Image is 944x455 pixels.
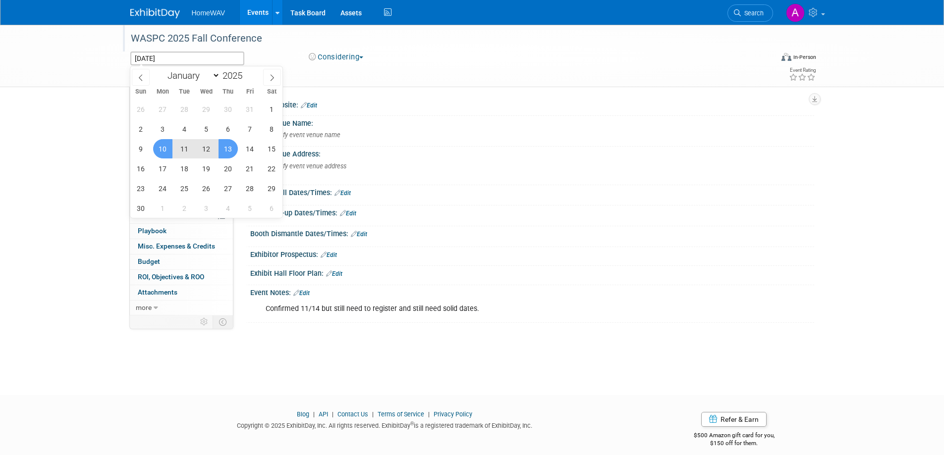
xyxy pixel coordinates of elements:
[793,53,816,61] div: In-Person
[240,139,260,158] span: November 14, 2025
[197,159,216,178] span: November 19, 2025
[153,139,172,158] span: November 10, 2025
[262,139,281,158] span: November 15, 2025
[240,100,260,119] span: October 31, 2025
[715,51,817,66] div: Event Format
[138,242,215,250] span: Misc. Expenses & Credits
[130,102,233,117] a: Booth
[130,51,244,65] input: Event Start Date - End Date
[262,119,281,139] span: November 8, 2025
[239,89,261,95] span: Fri
[701,412,767,427] a: Refer & Earn
[219,159,238,178] span: November 20, 2025
[153,100,172,119] span: October 27, 2025
[130,419,640,430] div: Copyright © 2025 ExhibitDay, Inc. All rights reserved. ExhibitDay is a registered trademark of Ex...
[781,53,791,61] img: Format-Inperson.png
[130,87,233,101] a: Event Information
[727,4,773,22] a: Search
[250,147,814,159] div: Event Venue Address:
[259,299,705,319] div: Confirmed 11/14 but still need to register and still need solid dates.
[197,139,216,158] span: November 12, 2025
[130,301,233,315] a: more
[213,315,233,328] td: Toggle Event Tabs
[136,303,152,311] span: more
[262,100,281,119] span: November 1, 2025
[175,139,194,158] span: November 11, 2025
[250,266,814,279] div: Exhibit Hall Floor Plan:
[153,179,172,198] span: November 24, 2025
[305,52,367,62] button: Considering
[130,178,233,193] a: Shipments
[250,205,814,218] div: Booth Set-up Dates/Times:
[262,159,281,178] span: November 22, 2025
[426,410,432,418] span: |
[786,3,805,22] img: Amanda Jasper
[340,210,356,217] a: Edit
[250,226,814,239] div: Booth Dismantle Dates/Times:
[301,102,317,109] a: Edit
[175,199,194,218] span: December 2, 2025
[219,199,238,218] span: December 4, 2025
[240,179,260,198] span: November 28, 2025
[789,68,816,73] div: Event Rating
[173,89,195,95] span: Tue
[220,70,250,81] input: Year
[130,239,233,254] a: Misc. Expenses & Credits
[434,410,472,418] a: Privacy Policy
[130,209,233,224] a: Tasks
[138,273,204,281] span: ROI, Objectives & ROO
[130,194,233,208] a: Sponsorships
[131,139,151,158] span: November 9, 2025
[219,119,238,139] span: November 6, 2025
[196,315,213,328] td: Personalize Event Tab Strip
[197,179,216,198] span: November 26, 2025
[240,199,260,218] span: December 5, 2025
[250,285,814,298] div: Event Notes:
[131,119,151,139] span: November 2, 2025
[131,179,151,198] span: November 23, 2025
[130,163,233,178] a: Giveaways
[130,8,180,18] img: ExhibitDay
[131,100,151,119] span: October 26, 2025
[138,257,160,265] span: Budget
[250,247,814,260] div: Exhibitor Prospectus:
[654,425,814,448] div: $500 Amazon gift card for you,
[219,179,238,198] span: November 27, 2025
[197,119,216,139] span: November 5, 2025
[152,89,173,95] span: Mon
[153,119,172,139] span: November 3, 2025
[370,410,376,418] span: |
[654,439,814,448] div: $150 off for them.
[293,290,310,297] a: Edit
[175,100,194,119] span: October 28, 2025
[197,199,216,218] span: December 3, 2025
[334,190,351,197] a: Edit
[175,159,194,178] span: November 18, 2025
[261,131,340,139] span: Specify event venue name
[137,212,154,220] span: Tasks
[130,285,233,300] a: Attachments
[175,179,194,198] span: November 25, 2025
[130,132,233,147] a: Travel Reservations
[130,254,233,269] a: Budget
[130,270,233,285] a: ROI, Objectives & ROO
[219,100,238,119] span: October 30, 2025
[337,410,368,418] a: Contact Us
[138,288,177,296] span: Attachments
[261,162,346,170] span: Specify event venue address
[262,179,281,198] span: November 29, 2025
[197,100,216,119] span: October 29, 2025
[131,199,151,218] span: November 30, 2025
[192,9,225,17] span: HomeWAV
[321,252,337,258] a: Edit
[262,199,281,218] span: December 6, 2025
[130,148,233,162] a: Asset Reservations
[297,410,309,418] a: Blog
[326,270,342,277] a: Edit
[351,231,367,238] a: Edit
[240,119,260,139] span: November 7, 2025
[163,69,220,82] select: Month
[410,421,414,426] sup: ®
[741,9,764,17] span: Search
[127,30,758,48] div: WASPC 2025 Fall Conference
